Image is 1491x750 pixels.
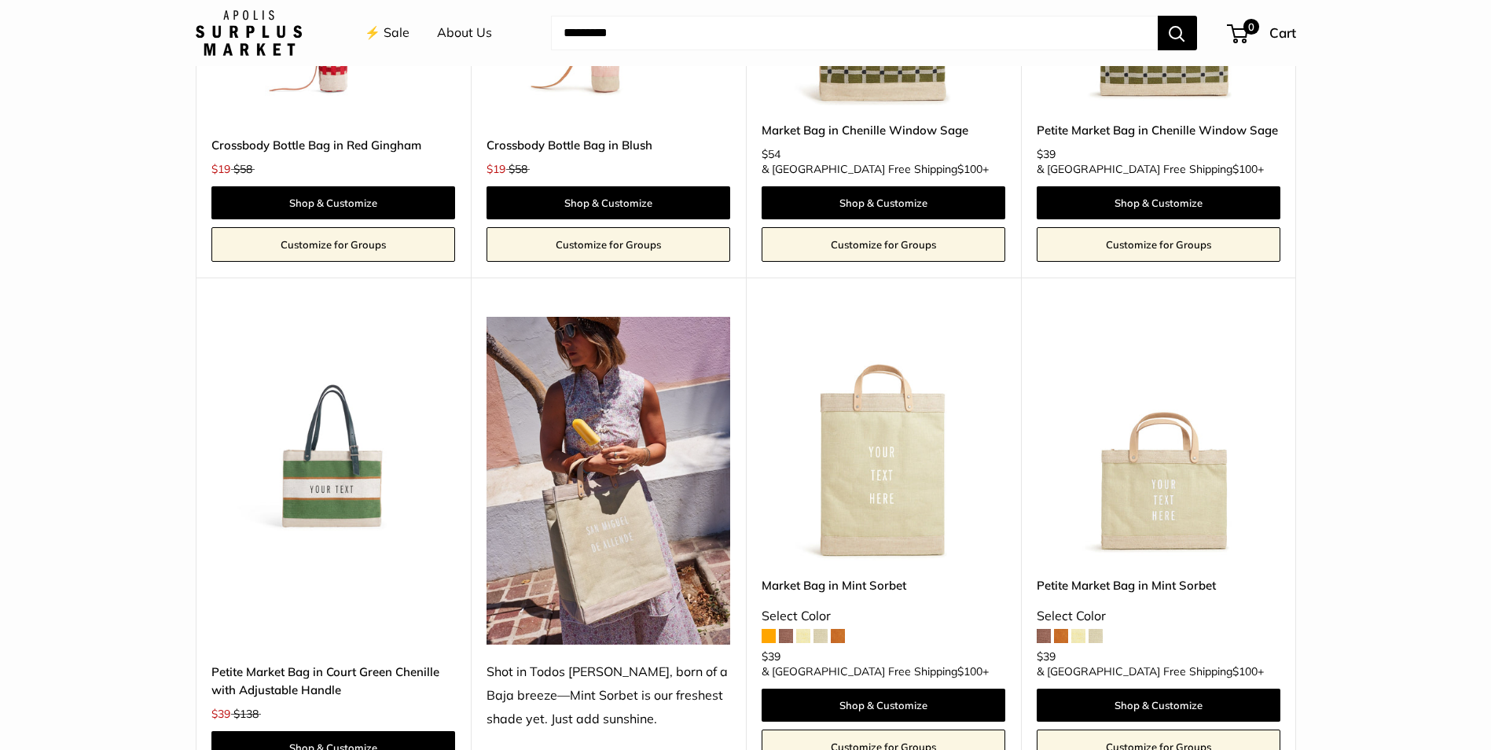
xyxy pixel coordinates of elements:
img: Market Bag in Mint Sorbet [762,317,1005,561]
a: Customize for Groups [211,227,455,262]
a: Customize for Groups [1037,227,1280,262]
div: Select Color [1037,605,1280,628]
a: Shop & Customize [762,186,1005,219]
a: Crossbody Bottle Bag in Blush [487,136,730,154]
span: $100 [1232,664,1258,678]
a: Shop & Customize [762,689,1005,722]
span: $58 [233,162,252,176]
img: description_Our very first Chenille-Jute Market bag [211,317,455,561]
span: 0 [1243,19,1258,35]
span: $100 [1232,162,1258,176]
a: Petite Market Bag in Court Green Chenille with Adjustable Handle [211,663,455,700]
a: Shop & Customize [211,186,455,219]
span: $100 [957,664,982,678]
a: Market Bag in Mint Sorbet [762,576,1005,594]
a: Market Bag in Chenille Window Sage [762,121,1005,139]
a: Petite Market Bag in Mint SorbetPetite Market Bag in Mint Sorbet [1037,317,1280,561]
span: $39 [211,707,230,721]
a: Crossbody Bottle Bag in Red Gingham [211,136,455,154]
a: Customize for Groups [487,227,730,262]
span: $39 [1037,147,1056,161]
span: Cart [1269,24,1296,41]
div: Shot in Todos [PERSON_NAME], born of a Baja breeze—Mint Sorbet is our freshest shade yet. Just ad... [487,660,730,731]
span: $39 [1037,649,1056,664]
a: Shop & Customize [1037,186,1280,219]
a: About Us [437,21,492,45]
a: ⚡️ Sale [365,21,409,45]
span: $100 [957,162,982,176]
span: & [GEOGRAPHIC_DATA] Free Shipping + [762,164,989,175]
span: $19 [211,162,230,176]
span: $39 [762,649,780,664]
a: Customize for Groups [762,227,1005,262]
img: Petite Market Bag in Mint Sorbet [1037,317,1280,561]
span: & [GEOGRAPHIC_DATA] Free Shipping + [1037,164,1264,175]
span: $54 [762,147,780,161]
span: $58 [509,162,527,176]
img: Apolis: Surplus Market [196,10,302,56]
span: & [GEOGRAPHIC_DATA] Free Shipping + [762,666,989,677]
img: Shot in Todos Santos, born of a Baja breeze—Mint Sorbet is our freshest shade yet. Just add sunsh... [487,317,730,645]
a: Petite Market Bag in Mint Sorbet [1037,576,1280,594]
span: $19 [487,162,505,176]
input: Search... [551,16,1158,50]
span: & [GEOGRAPHIC_DATA] Free Shipping + [1037,666,1264,677]
a: description_Our very first Chenille-Jute Market bagdescription_Adjustable Handles for whatever mo... [211,317,455,561]
a: Market Bag in Mint SorbetMarket Bag in Mint Sorbet [762,317,1005,561]
a: 0 Cart [1228,20,1296,46]
a: Petite Market Bag in Chenille Window Sage [1037,121,1280,139]
a: Shop & Customize [487,186,730,219]
button: Search [1158,16,1197,50]
div: Select Color [762,605,1005,628]
a: Shop & Customize [1037,689,1280,722]
span: $138 [233,707,259,721]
